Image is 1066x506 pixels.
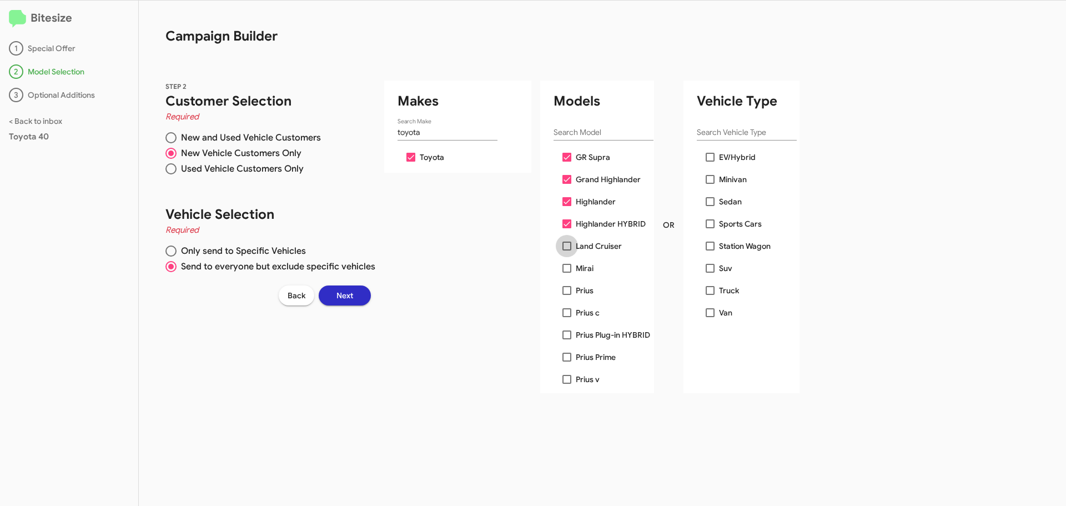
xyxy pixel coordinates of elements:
[9,9,129,28] h2: Bitesize
[576,350,616,364] span: Prius Prime
[9,41,129,56] div: Special Offer
[9,116,62,126] a: < Back to inbox
[9,10,26,28] img: logo-minimal.svg
[576,239,622,253] span: Land Cruiser
[576,217,646,231] span: Highlander HYBRID
[9,64,23,79] div: 2
[279,285,314,305] button: Back
[398,92,531,110] h1: Makes
[9,131,129,142] div: Toyota 40
[576,373,600,386] span: Prius v
[719,173,747,186] span: Minivan
[9,64,129,79] div: Model Selection
[719,306,732,319] span: Van
[576,328,650,342] span: Prius Plug-in HYBRID
[663,219,675,231] span: OR
[9,88,23,102] div: 3
[9,41,23,56] div: 1
[177,246,306,257] span: Only send to Specific Vehicles
[177,132,321,143] span: New and Used Vehicle Customers
[165,206,375,223] h1: Vehicle Selection
[288,285,305,305] span: Back
[139,1,763,45] h1: Campaign Builder
[719,217,762,231] span: Sports Cars
[165,92,375,110] h1: Customer Selection
[576,262,594,275] span: Mirai
[719,151,756,164] span: EV/Hybrid
[719,195,742,208] span: Sedan
[719,262,732,275] span: Suv
[165,223,375,237] h4: Required
[177,261,375,272] span: Send to everyone but exclude specific vehicles
[576,306,600,319] span: Prius c
[576,173,641,186] span: Grand Highlander
[576,195,616,208] span: Highlander
[576,284,594,297] span: Prius
[336,285,353,305] span: Next
[165,110,375,123] h4: Required
[9,88,129,102] div: Optional Additions
[554,92,654,110] h1: Models
[177,148,301,159] span: New Vehicle Customers Only
[420,151,444,164] span: Toyota
[697,92,799,110] h1: Vehicle Type
[165,82,187,91] span: STEP 2
[319,285,371,305] button: Next
[719,239,771,253] span: Station Wagon
[719,284,739,297] span: Truck
[177,163,304,174] span: Used Vehicle Customers Only
[576,151,610,164] span: GR Supra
